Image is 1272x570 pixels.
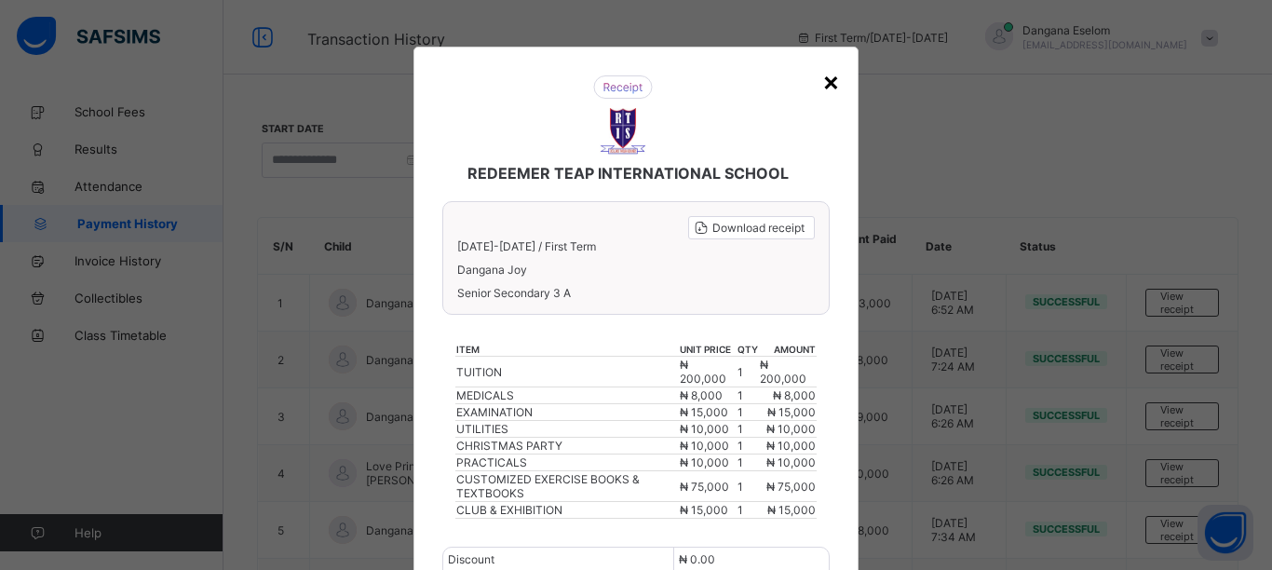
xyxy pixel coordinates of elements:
[456,472,678,500] div: CUSTOMIZED EXERCISE BOOKS & TEXTBOOKS
[680,405,728,419] span: ₦ 15,000
[680,388,723,402] span: ₦ 8,000
[737,438,759,455] td: 1
[737,455,759,471] td: 1
[766,480,816,494] span: ₦ 75,000
[737,387,759,404] td: 1
[759,343,817,357] th: amount
[822,65,840,97] div: ×
[767,405,816,419] span: ₦ 15,000
[767,503,816,517] span: ₦ 15,000
[456,422,678,436] div: UTILITIES
[680,455,729,469] span: ₦ 10,000
[737,357,759,387] td: 1
[456,439,678,453] div: CHRISTMAS PARTY
[600,108,646,155] img: REDEEMER TEAP INTERNATIONAL SCHOOL
[680,503,728,517] span: ₦ 15,000
[737,471,759,502] td: 1
[773,388,816,402] span: ₦ 8,000
[737,421,759,438] td: 1
[455,343,679,357] th: item
[766,439,816,453] span: ₦ 10,000
[457,263,815,277] span: Dangana Joy
[457,239,596,253] span: [DATE]-[DATE] / First Term
[712,221,805,235] span: Download receipt
[766,422,816,436] span: ₦ 10,000
[737,343,759,357] th: qty
[766,455,816,469] span: ₦ 10,000
[680,422,729,436] span: ₦ 10,000
[679,343,737,357] th: unit price
[737,502,759,519] td: 1
[593,75,653,99] img: receipt.26f346b57495a98c98ef9b0bc63aa4d8.svg
[680,480,729,494] span: ₦ 75,000
[679,552,715,566] span: ₦ 0.00
[456,405,678,419] div: EXAMINATION
[467,164,789,183] span: REDEEMER TEAP INTERNATIONAL SCHOOL
[448,552,494,566] span: Discount
[456,503,678,517] div: CLUB & EXHIBITION
[456,365,678,379] div: TUITION
[680,358,726,386] span: ₦ 200,000
[760,358,806,386] span: ₦ 200,000
[456,455,678,469] div: PRACTICALS
[456,388,678,402] div: MEDICALS
[737,404,759,421] td: 1
[457,286,815,300] span: Senior Secondary 3 A
[680,439,729,453] span: ₦ 10,000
